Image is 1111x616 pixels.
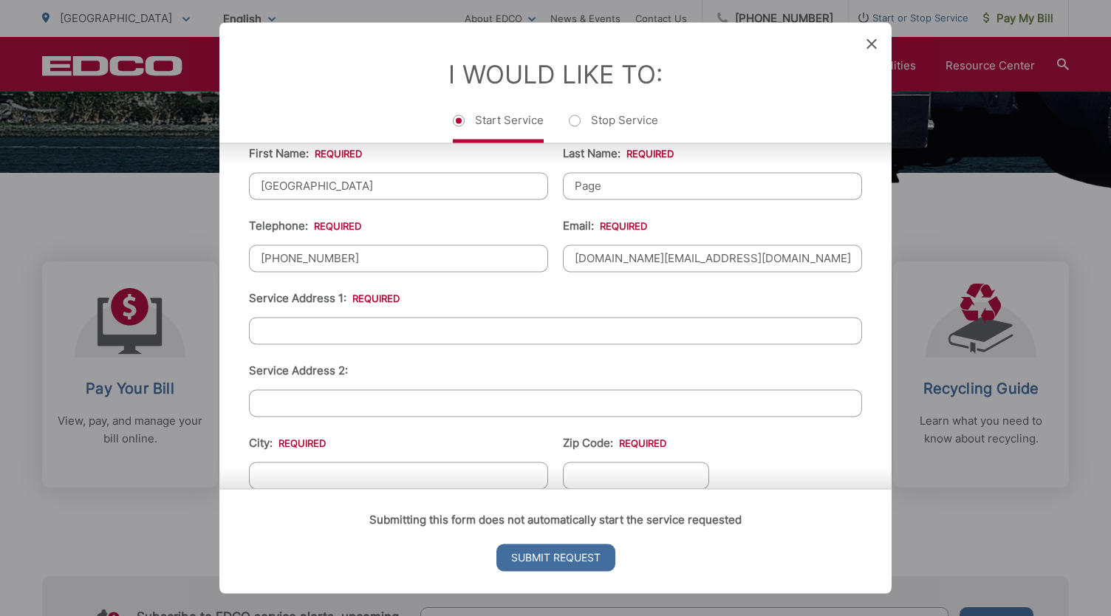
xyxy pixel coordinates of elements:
label: Telephone: [249,219,361,233]
label: Start Service [453,113,544,143]
label: City: [249,437,326,450]
input: Submit Request [496,544,615,572]
strong: Submitting this form does not automatically start the service requested [369,513,742,527]
label: I Would Like To: [448,59,663,89]
label: Stop Service [569,113,658,143]
label: Service Address 1: [249,292,400,305]
label: Service Address 2: [249,364,348,377]
label: Email: [563,219,647,233]
label: Zip Code: [563,437,666,450]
